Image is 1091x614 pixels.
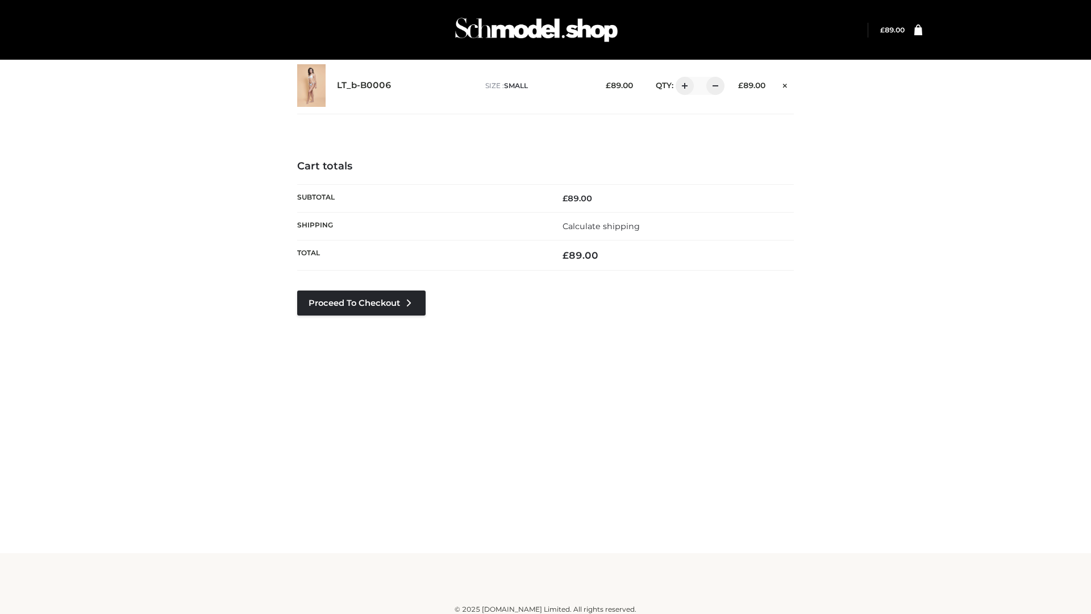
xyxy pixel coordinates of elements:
p: size : [485,81,588,91]
bdi: 89.00 [606,81,633,90]
bdi: 89.00 [738,81,765,90]
a: Remove this item [777,77,794,92]
h4: Cart totals [297,160,794,173]
th: Subtotal [297,184,545,212]
a: LT_b-B0006 [337,80,392,91]
th: Shipping [297,212,545,240]
span: £ [563,193,568,204]
bdi: 89.00 [880,26,905,34]
span: SMALL [504,81,528,90]
th: Total [297,240,545,271]
span: £ [563,250,569,261]
bdi: 89.00 [563,250,598,261]
div: QTY: [644,77,721,95]
a: Calculate shipping [563,221,640,231]
bdi: 89.00 [563,193,592,204]
span: £ [880,26,885,34]
a: Proceed to Checkout [297,291,426,316]
span: £ [606,81,611,90]
span: £ [738,81,743,90]
img: Schmodel Admin 964 [451,7,622,52]
a: £89.00 [880,26,905,34]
